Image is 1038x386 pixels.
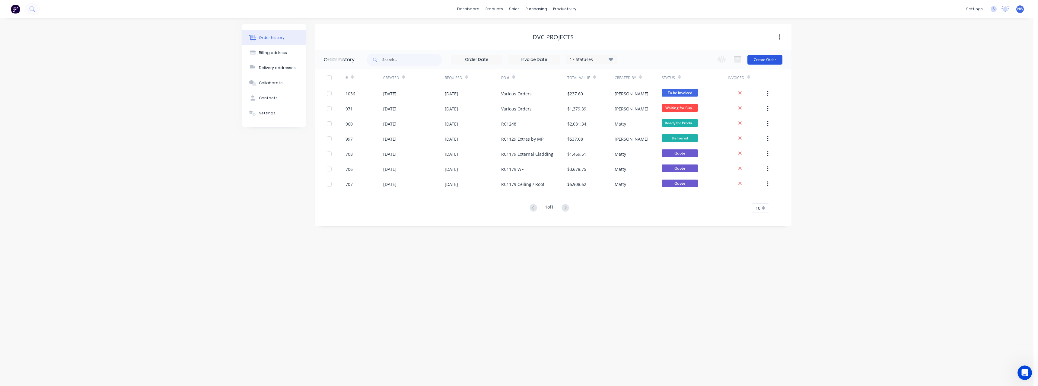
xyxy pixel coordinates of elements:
div: [DATE] [445,181,458,187]
div: 706 [345,166,353,172]
span: 10 [756,205,760,211]
div: RC1179 WF [501,166,524,172]
span: Waiting for Buy... [662,104,698,112]
div: Status [662,75,675,81]
div: [DATE] [383,106,396,112]
div: Order history [259,35,285,40]
div: [DATE] [383,181,396,187]
div: [DATE] [445,151,458,157]
div: Created By [615,69,662,86]
div: [DATE] [383,151,396,157]
div: Invoiced [728,69,766,86]
div: PO # [501,69,567,86]
div: Settings [259,110,275,116]
span: NW [1017,6,1023,12]
div: Matty [615,121,626,127]
div: 708 [345,151,353,157]
div: 707 [345,181,353,187]
div: RC1248 [501,121,516,127]
div: RC1179 External Cladding [501,151,553,157]
div: [PERSON_NAME] [615,91,648,97]
input: Invoice Date [509,55,559,64]
iframe: Intercom live chat [1017,365,1032,380]
div: 17 Statuses [566,56,617,63]
span: Quote [662,180,698,187]
div: # [345,75,348,81]
div: [DATE] [445,91,458,97]
div: [DATE] [445,136,458,142]
div: $3,678.75 [567,166,586,172]
div: [PERSON_NAME] [615,136,648,142]
div: 971 [345,106,353,112]
div: Order history [324,56,355,63]
span: Ready for Produ... [662,119,698,127]
div: [DATE] [445,166,458,172]
button: Order history [242,30,306,45]
span: Delivered [662,134,698,142]
div: Matty [615,181,626,187]
button: Contacts [242,91,306,106]
div: DVC Projects [533,33,574,41]
div: Total Value [567,75,590,81]
div: RC1129 Extras by MP [501,136,543,142]
div: [DATE] [383,136,396,142]
input: Search... [382,54,442,66]
div: Created [383,69,444,86]
div: 997 [345,136,353,142]
button: Collaborate [242,75,306,91]
span: Quote [662,149,698,157]
div: 1036 [345,91,355,97]
div: purchasing [523,5,550,14]
div: RC1179 Ceiling / Roof [501,181,544,187]
button: Create Order [747,55,782,65]
div: productivity [550,5,579,14]
div: Various Orders. [501,91,533,97]
div: Status [662,69,728,86]
div: [DATE] [383,166,396,172]
div: Contacts [259,95,278,101]
span: To be invoiced [662,89,698,97]
div: $237.60 [567,91,583,97]
div: sales [506,5,523,14]
div: Required [445,75,462,81]
div: Total Value [567,69,614,86]
div: [DATE] [445,121,458,127]
div: Invoiced [728,75,744,81]
div: [PERSON_NAME] [615,106,648,112]
div: products [482,5,506,14]
input: Order Date [451,55,502,64]
div: Matty [615,166,626,172]
div: $2,081.34 [567,121,586,127]
button: Billing address [242,45,306,60]
button: Settings [242,106,306,121]
div: Created [383,75,399,81]
div: 1 of 1 [545,204,554,212]
div: [DATE] [445,106,458,112]
a: dashboard [454,5,482,14]
div: Delivery addresses [259,65,296,71]
div: PO # [501,75,509,81]
div: Collaborate [259,80,283,86]
div: Required [445,69,501,86]
div: [DATE] [383,121,396,127]
button: Delivery addresses [242,60,306,75]
span: Quote [662,164,698,172]
div: Various Orders [501,106,532,112]
div: Matty [615,151,626,157]
div: $5,908.62 [567,181,586,187]
div: $1,469.51 [567,151,586,157]
div: 960 [345,121,353,127]
div: $537.08 [567,136,583,142]
div: settings [963,5,986,14]
img: Factory [11,5,20,14]
div: Billing address [259,50,287,56]
div: Created By [615,75,636,81]
div: [DATE] [383,91,396,97]
div: # [345,69,383,86]
div: $1,379.39 [567,106,586,112]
